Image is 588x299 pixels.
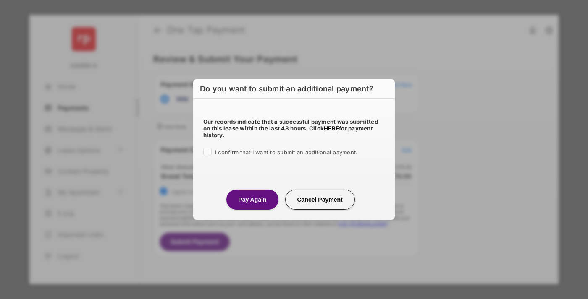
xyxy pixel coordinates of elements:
[193,79,395,99] h6: Do you want to submit an additional payment?
[203,118,385,138] h5: Our records indicate that a successful payment was submitted on this lease within the last 48 hou...
[226,190,278,210] button: Pay Again
[324,125,339,132] a: HERE
[285,190,355,210] button: Cancel Payment
[215,149,357,156] span: I confirm that I want to submit an additional payment.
